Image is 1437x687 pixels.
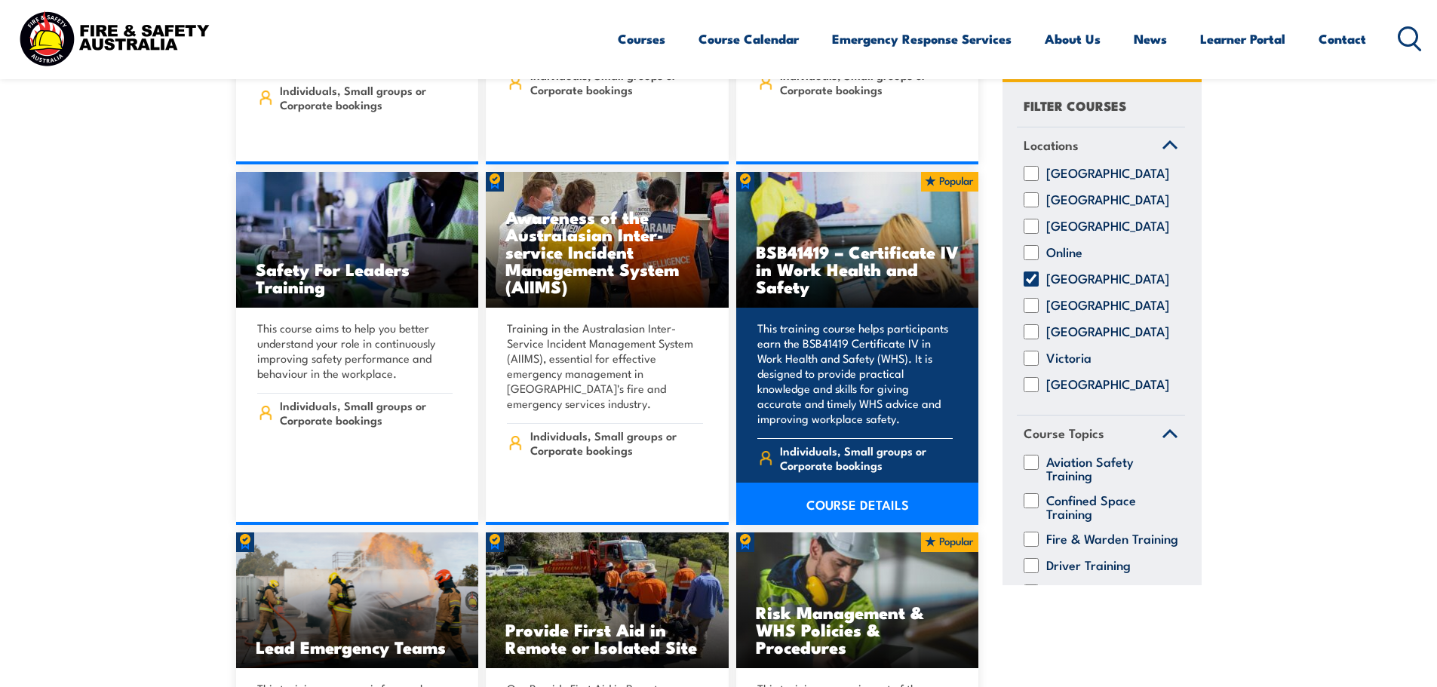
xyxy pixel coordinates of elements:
a: News [1134,19,1167,59]
img: Lead Emergency Teams TRAINING [236,532,479,668]
label: First Aid Training [1046,584,1143,600]
a: Emergency Response Services [832,19,1012,59]
a: Courses [618,19,665,59]
span: Individuals, Small groups or Corporate bookings [530,428,703,457]
span: Locations [1024,135,1079,155]
span: Individuals, Small groups or Corporate bookings [530,68,703,97]
h3: Provide First Aid in Remote or Isolated Site [505,621,709,655]
h4: FILTER COURSES [1024,95,1126,115]
h3: Lead Emergency Teams [256,638,459,655]
img: Risk Management & WHS Policies & Procedures [736,532,979,668]
label: [GEOGRAPHIC_DATA] [1046,193,1169,208]
a: Locations [1017,127,1185,167]
label: [GEOGRAPHIC_DATA] [1046,378,1169,393]
a: Lead Emergency Teams [236,532,479,668]
h3: Safety For Leaders Training [256,260,459,295]
a: Course Calendar [699,19,799,59]
img: BSB41419 – Certificate IV in Work Health and Safety [736,172,979,308]
a: Course Topics [1017,416,1185,455]
label: Online [1046,246,1082,261]
label: Aviation Safety Training [1046,455,1178,482]
img: Provide First Aid in Remote or Isolated Site [486,532,729,668]
label: [GEOGRAPHIC_DATA] [1046,299,1169,314]
span: Course Topics [1024,424,1104,444]
label: [GEOGRAPHIC_DATA] [1046,219,1169,235]
label: [GEOGRAPHIC_DATA] [1046,272,1169,287]
span: Individuals, Small groups or Corporate bookings [280,398,453,427]
span: Individuals, Small groups or Corporate bookings [780,68,953,97]
label: Confined Space Training [1046,493,1178,520]
a: Learner Portal [1200,19,1285,59]
label: Driver Training [1046,558,1131,573]
img: Safety For Leaders [236,172,479,308]
p: This course aims to help you better understand your role in continuously improving safety perform... [257,320,453,381]
label: [GEOGRAPHIC_DATA] [1046,167,1169,182]
label: [GEOGRAPHIC_DATA] [1046,325,1169,340]
label: Victoria [1046,351,1092,367]
label: Fire & Warden Training [1046,532,1178,547]
a: About Us [1045,19,1101,59]
p: Training in the Australasian Inter-Service Incident Management System (AIIMS), essential for effe... [507,320,703,411]
p: This training course helps participants earn the BSB41419 Certificate IV in Work Health and Safet... [757,320,953,426]
a: COURSE DETAILS [736,483,979,525]
a: Safety For Leaders Training [236,172,479,308]
span: Individuals, Small groups or Corporate bookings [780,443,953,472]
span: Individuals, Small groups or Corporate bookings [280,83,453,112]
a: Contact [1319,19,1366,59]
h3: Awareness of the Australasian Inter-service Incident Management System (AIIMS) [505,208,709,295]
h3: BSB41419 – Certificate IV in Work Health and Safety [756,243,960,295]
h3: Risk Management & WHS Policies & Procedures [756,603,960,655]
img: Awareness of the Australasian Inter-service Incident Management System (AIIMS) [486,172,729,308]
